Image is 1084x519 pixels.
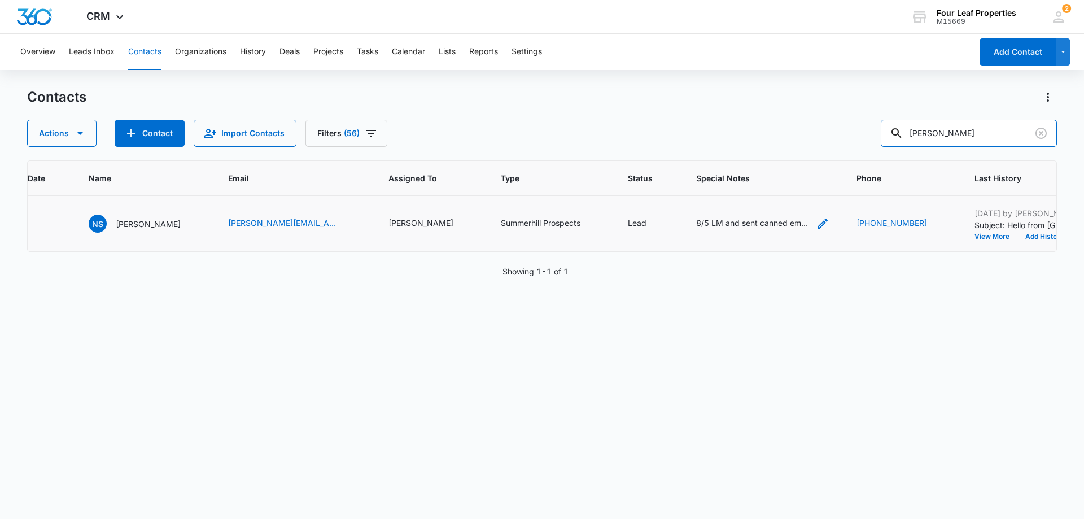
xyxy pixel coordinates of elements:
button: Reports [469,34,498,70]
button: Organizations [175,34,226,70]
span: 2 [1062,4,1071,13]
span: Assigned To [388,172,457,184]
span: (56) [344,129,360,137]
div: notifications count [1062,4,1071,13]
button: Overview [20,34,55,70]
button: Actions [1039,88,1057,106]
div: Assigned To - Kelly Mursch - Select to Edit Field [388,217,474,230]
span: Type [501,172,584,184]
div: Special Notes - 8/5 LM and sent canned email KM - Select to Edit Field [696,217,829,230]
div: Status - Lead - Select to Edit Field [628,217,667,230]
div: 8/5 LM and sent canned email KM [696,217,809,229]
button: Tasks [357,34,378,70]
button: History [240,34,266,70]
span: Name [89,172,185,184]
div: Name - Noah Salamey - Select to Edit Field [89,215,201,233]
div: Lead [628,217,646,229]
div: [PERSON_NAME] [388,217,453,229]
span: Email [228,172,345,184]
span: Status [628,172,653,184]
h1: Contacts [27,89,86,106]
button: Filters [305,120,387,147]
button: Add Contact [115,120,185,147]
div: Type - Summerhill Prospects - Select to Edit Field [501,217,601,230]
button: View More [974,233,1017,240]
div: account name [937,8,1016,18]
span: Phone [856,172,931,184]
p: [PERSON_NAME] [116,218,181,230]
div: Phone - 7343207697 - Select to Edit Field [856,217,947,230]
span: Special Notes [696,172,813,184]
button: Add History [1017,233,1072,240]
a: [PHONE_NUMBER] [856,217,927,229]
button: Leads Inbox [69,34,115,70]
div: Summerhill Prospects [501,217,580,229]
button: Actions [27,120,97,147]
a: [PERSON_NAME][EMAIL_ADDRESS][PERSON_NAME][DOMAIN_NAME] [228,217,341,229]
button: Deals [279,34,300,70]
p: Showing 1-1 of 1 [502,265,569,277]
button: Import Contacts [194,120,296,147]
span: CRM [86,10,110,22]
button: Lists [439,34,456,70]
button: Settings [512,34,542,70]
button: Contacts [128,34,161,70]
button: Add Contact [980,38,1056,66]
span: NS [89,215,107,233]
button: Projects [313,34,343,70]
input: Search Contacts [881,120,1057,147]
div: account id [937,18,1016,25]
div: Email - salamey.noah@gmail.com - Select to Edit Field [228,217,361,230]
button: Calendar [392,34,425,70]
button: Clear [1032,124,1050,142]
